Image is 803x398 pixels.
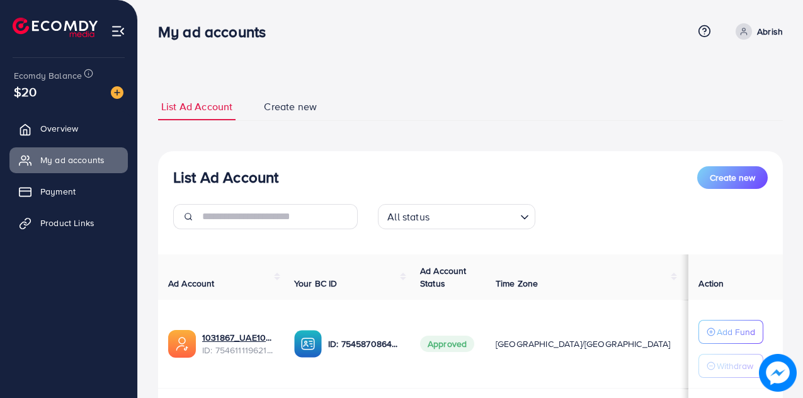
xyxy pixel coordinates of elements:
[328,336,400,351] p: ID: 7545870864840179713
[14,82,37,101] span: $20
[9,210,128,236] a: Product Links
[202,331,274,344] a: 1031867_UAE10kkk_1756966048687
[717,324,755,339] p: Add Fund
[9,179,128,204] a: Payment
[420,336,474,352] span: Approved
[496,277,538,290] span: Time Zone
[385,208,432,226] span: All status
[698,277,724,290] span: Action
[111,24,125,38] img: menu
[698,320,763,344] button: Add Fund
[168,277,215,290] span: Ad Account
[496,338,671,350] span: [GEOGRAPHIC_DATA]/[GEOGRAPHIC_DATA]
[158,23,276,41] h3: My ad accounts
[161,99,232,114] span: List Ad Account
[433,205,515,226] input: Search for option
[760,355,795,390] img: image
[14,69,82,82] span: Ecomdy Balance
[294,330,322,358] img: ic-ba-acc.ded83a64.svg
[202,331,274,357] div: <span class='underline'>1031867_UAE10kkk_1756966048687</span></br>7546111196215164946
[420,264,467,290] span: Ad Account Status
[13,18,98,37] img: logo
[173,168,278,186] h3: List Ad Account
[264,99,317,114] span: Create new
[168,330,196,358] img: ic-ads-acc.e4c84228.svg
[40,122,78,135] span: Overview
[378,204,535,229] div: Search for option
[710,171,755,184] span: Create new
[731,23,783,40] a: Abrish
[40,217,94,229] span: Product Links
[697,166,768,189] button: Create new
[717,358,753,373] p: Withdraw
[40,185,76,198] span: Payment
[9,147,128,173] a: My ad accounts
[40,154,105,166] span: My ad accounts
[111,86,123,99] img: image
[9,116,128,141] a: Overview
[202,344,274,356] span: ID: 7546111196215164946
[294,277,338,290] span: Your BC ID
[757,24,783,39] p: Abrish
[698,354,763,378] button: Withdraw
